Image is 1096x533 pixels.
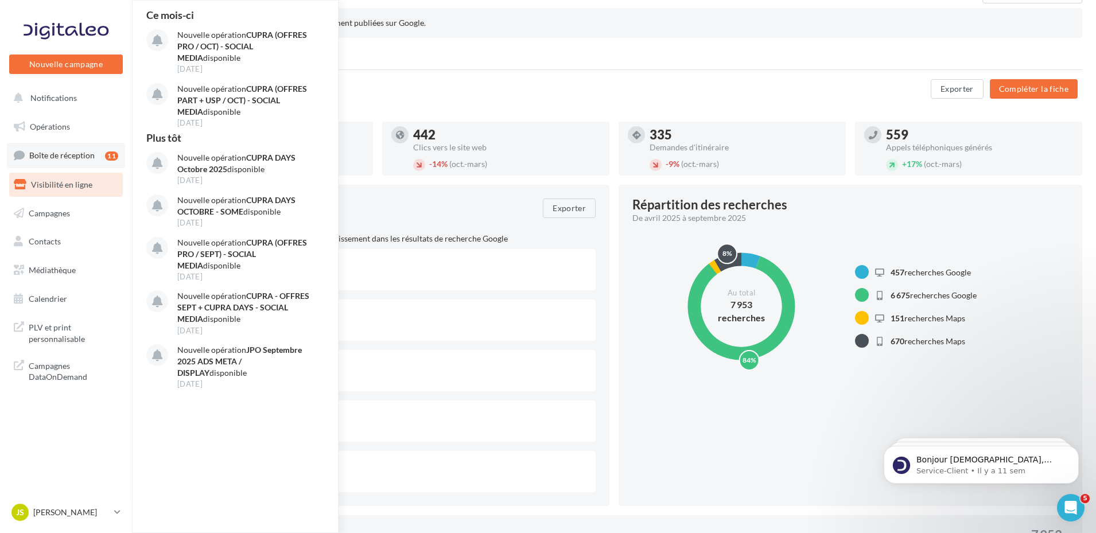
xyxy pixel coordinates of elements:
[7,353,125,387] a: Campagnes DataOnDemand
[9,55,123,74] button: Nouvelle campagne
[178,460,586,472] div: cupra concession
[886,129,1073,141] div: 559
[7,315,125,349] a: PLV et print personnalisable
[50,33,196,122] span: Bonjour [DEMOGRAPHIC_DATA], vous n'avez pas encore souscrit au module Marketing Direct ? Pour cel...
[105,151,118,161] div: 11
[632,199,787,211] div: Répartition des recherches
[7,258,125,282] a: Médiathèque
[891,336,965,346] span: recherches Maps
[178,320,586,332] div: 219 occurrences
[650,143,837,151] div: Demandes d'itinéraire
[866,422,1096,502] iframe: Intercom notifications message
[7,143,125,168] a: Boîte de réception11
[7,86,121,110] button: Notifications
[9,501,123,523] a: Js [PERSON_NAME]
[178,421,586,433] div: 102 occurrences
[891,267,971,277] span: recherches Google
[990,79,1078,99] button: Compléter la fiche
[666,159,669,169] span: -
[30,122,70,131] span: Opérations
[178,270,586,281] div: 4900 occurrences
[891,267,904,277] span: 457
[29,265,76,275] span: Médiathèque
[985,83,1082,93] a: Compléter la fiche
[50,44,198,55] p: Message from Service-Client, sent Il y a 11 sem
[886,143,1073,151] div: Appels téléphoniques générés
[902,159,922,169] span: 17%
[449,159,487,169] span: (oct.-mars)
[931,79,984,99] button: Exporter
[178,371,586,382] div: 183 occurrences
[178,258,586,270] div: cupra
[891,313,904,323] span: 151
[31,180,92,189] span: Visibilité en ligne
[16,507,24,518] span: Js
[178,309,586,320] div: seat
[7,229,125,254] a: Contacts
[166,17,1064,29] div: Les informations de votre fiche ont été correctement publiées sur Google.
[681,159,719,169] span: (oct.-mars)
[429,159,448,169] span: 14%
[29,320,118,344] span: PLV et print personnalisable
[30,93,77,103] span: Notifications
[178,410,586,421] div: garage cupra
[7,173,125,197] a: Visibilité en ligne
[891,336,904,346] span: 670
[666,159,679,169] span: 9%
[160,233,596,244] p: Termes de recherche qui ont affiché la fiche d'établissement dans les résultats de recherche Google
[1057,494,1085,522] iframe: Intercom live chat
[29,208,70,217] span: Campagnes
[29,294,67,304] span: Calendrier
[178,472,586,483] div: 99 occurrences
[7,201,125,225] a: Campagnes
[7,115,125,139] a: Opérations
[413,143,600,151] div: Clics vers le site web
[160,212,534,224] div: De avril 2025 à septembre 2025
[650,129,837,141] div: 335
[1081,494,1090,503] span: 5
[29,358,118,383] span: Campagnes DataOnDemand
[7,287,125,311] a: Calendrier
[924,159,962,169] span: (oct.-mars)
[33,507,110,518] p: [PERSON_NAME]
[29,150,95,160] span: Boîte de réception
[632,212,1059,224] div: De avril 2025 à septembre 2025
[413,129,600,141] div: 442
[902,159,907,169] span: +
[543,199,596,218] button: Exporter
[178,359,586,371] div: cupra occasion
[891,313,965,323] span: recherches Maps
[891,290,977,300] span: recherches Google
[29,236,61,246] span: Contacts
[429,159,432,169] span: -
[891,290,910,300] span: 6 675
